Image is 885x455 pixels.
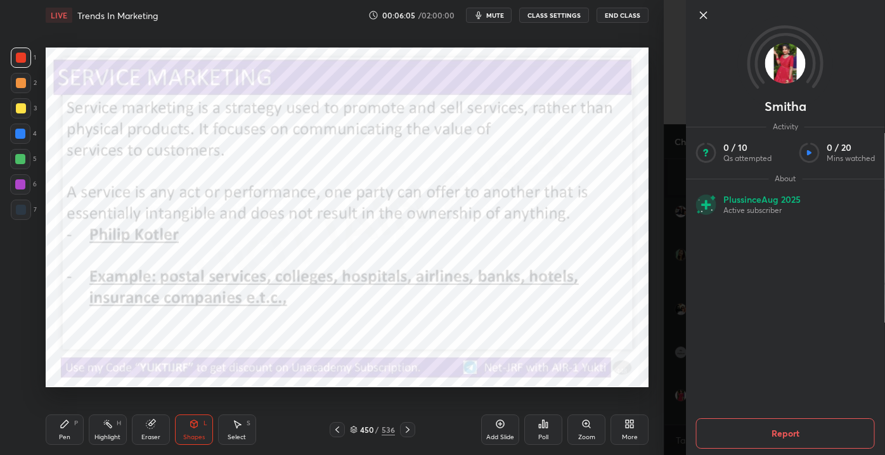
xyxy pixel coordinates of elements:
div: 4 [10,124,37,144]
div: 1 [11,48,36,68]
div: 3 [11,98,37,119]
div: LIVE [46,8,72,23]
div: 6 [10,174,37,195]
div: Eraser [141,434,160,440]
div: Shapes [183,434,205,440]
div: More [622,434,638,440]
div: Select [228,434,246,440]
div: 5 [10,149,37,169]
div: Poll [538,434,548,440]
p: 0 / 20 [827,142,875,153]
div: P [74,420,78,426]
h4: Trends In Marketing [77,10,158,22]
div: 7 [11,200,37,220]
button: mute [466,8,512,23]
p: Active subscriber [723,205,801,215]
div: 2 [11,73,37,93]
button: End Class [597,8,649,23]
img: 2ba7b041844a409fafa7d0c7914a48e6.jpg [765,43,806,84]
div: 536 [382,424,395,435]
button: CLASS SETTINGS [519,8,589,23]
span: mute [486,11,504,20]
button: Report [696,418,875,449]
div: / [375,426,379,433]
div: Zoom [578,434,595,440]
div: Add Slide [486,434,514,440]
p: Plus since Aug 2025 [723,194,801,205]
div: S [247,420,250,426]
div: L [203,420,207,426]
span: About [768,174,802,184]
p: 0 / 10 [723,142,772,153]
div: Pen [59,434,70,440]
p: Mins watched [827,153,875,163]
div: 450 [360,426,373,433]
div: H [117,420,121,426]
p: Smitha [765,101,806,112]
p: Qs attempted [723,153,772,163]
div: Highlight [94,434,120,440]
span: Activity [766,122,804,132]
